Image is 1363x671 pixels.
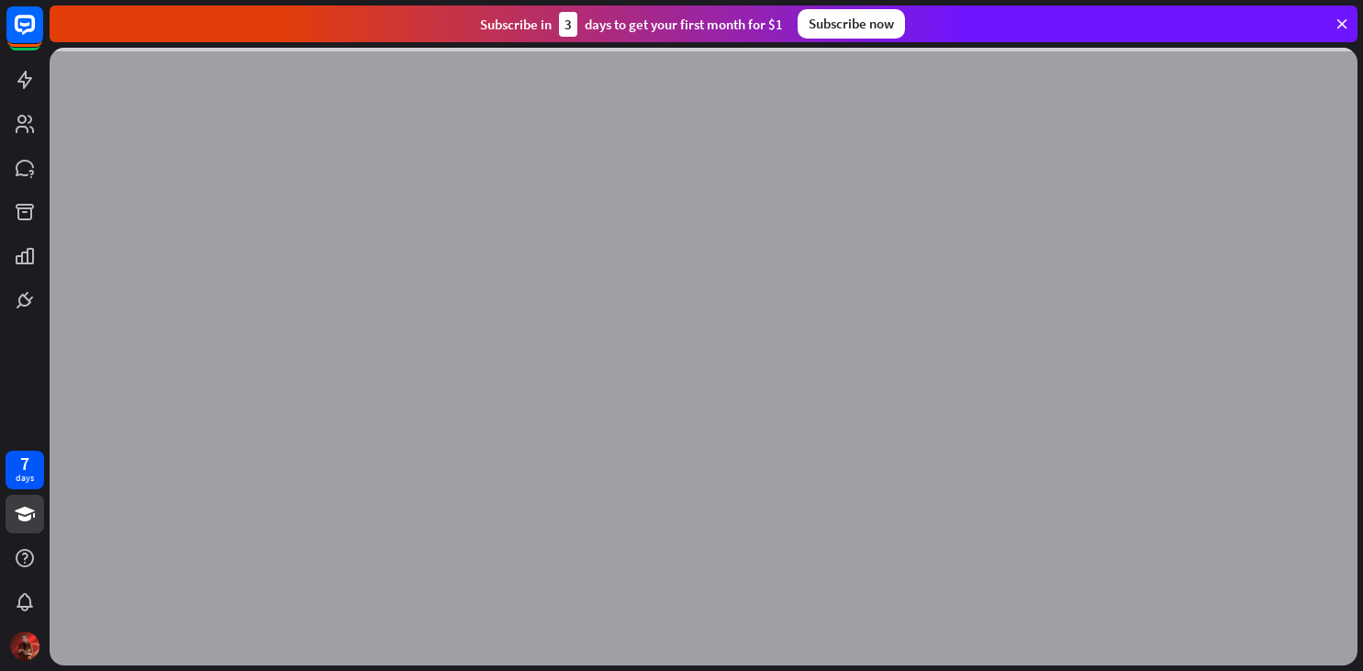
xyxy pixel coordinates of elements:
[16,472,34,485] div: days
[6,451,44,489] a: 7 days
[480,12,783,37] div: Subscribe in days to get your first month for $1
[20,455,29,472] div: 7
[559,12,577,37] div: 3
[798,9,905,39] div: Subscribe now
